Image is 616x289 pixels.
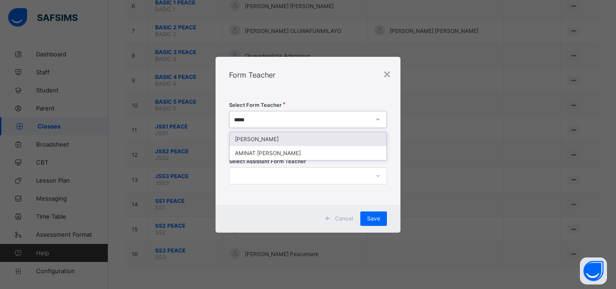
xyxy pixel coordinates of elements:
[229,102,282,108] span: Select Form Teacher
[229,158,306,165] span: Select Assistant Form Teacher
[335,215,353,222] span: Cancel
[230,132,386,146] div: [PERSON_NAME]
[230,146,386,160] div: AMINAT [PERSON_NAME]
[367,215,380,222] span: Save
[580,257,607,284] button: Open asap
[229,70,276,79] span: Form Teacher
[383,66,391,81] div: ×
